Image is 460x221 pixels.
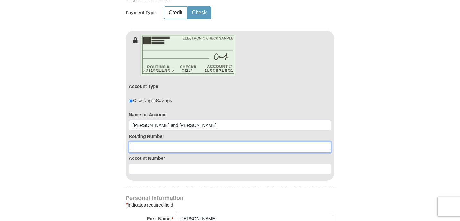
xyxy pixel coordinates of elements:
label: Account Number [129,155,331,161]
div: Checking Savings [129,97,172,104]
button: Check [188,7,211,19]
label: Routing Number [129,133,331,139]
img: check-en.png [140,34,236,76]
h4: Personal Information [126,196,334,201]
label: Account Type [129,83,158,90]
div: Indicates required field [126,201,334,209]
button: Credit [164,7,187,19]
label: Name on Account [129,111,331,118]
h5: Payment Type [126,10,156,15]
